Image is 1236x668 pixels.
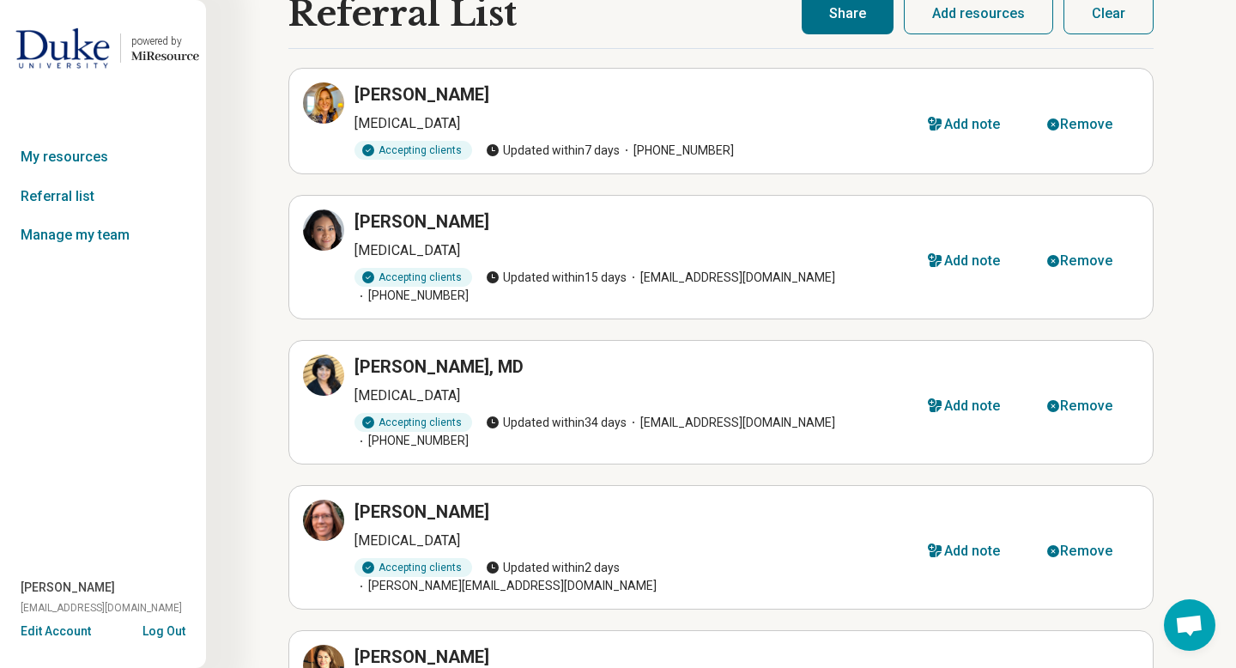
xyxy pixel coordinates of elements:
[21,600,182,616] span: [EMAIL_ADDRESS][DOMAIN_NAME]
[15,27,110,69] img: Duke University
[354,287,469,305] span: [PHONE_NUMBER]
[1060,118,1112,131] div: Remove
[354,577,657,595] span: [PERSON_NAME][EMAIL_ADDRESS][DOMAIN_NAME]
[354,531,907,551] p: [MEDICAL_DATA]
[354,432,469,450] span: [PHONE_NUMBER]
[354,210,489,234] h3: [PERSON_NAME]
[354,558,472,577] div: Accepting clients
[131,33,199,49] div: powered by
[1027,531,1139,572] button: Remove
[21,622,91,641] button: Edit Account
[944,254,1001,268] div: Add note
[354,413,472,432] div: Accepting clients
[7,27,199,69] a: Duke Universitypowered by
[354,141,472,160] div: Accepting clients
[1027,240,1139,282] button: Remove
[354,386,907,406] p: [MEDICAL_DATA]
[1164,599,1215,651] a: Open chat
[627,269,835,287] span: [EMAIL_ADDRESS][DOMAIN_NAME]
[944,399,1001,413] div: Add note
[1060,254,1112,268] div: Remove
[907,531,1027,572] button: Add note
[142,622,185,636] button: Log Out
[907,104,1027,145] button: Add note
[1060,399,1112,413] div: Remove
[1027,386,1139,427] button: Remove
[486,414,627,432] span: Updated within 34 days
[486,269,627,287] span: Updated within 15 days
[1027,104,1139,145] button: Remove
[354,268,472,287] div: Accepting clients
[627,414,835,432] span: [EMAIL_ADDRESS][DOMAIN_NAME]
[354,240,907,261] p: [MEDICAL_DATA]
[1060,544,1112,558] div: Remove
[354,355,524,379] h3: [PERSON_NAME], MD
[354,113,907,134] p: [MEDICAL_DATA]
[486,142,620,160] span: Updated within 7 days
[907,240,1027,282] button: Add note
[354,500,489,524] h3: [PERSON_NAME]
[907,386,1027,427] button: Add note
[21,579,115,597] span: [PERSON_NAME]
[944,544,1001,558] div: Add note
[354,82,489,106] h3: [PERSON_NAME]
[486,559,620,577] span: Updated within 2 days
[620,142,734,160] span: [PHONE_NUMBER]
[944,118,1001,131] div: Add note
